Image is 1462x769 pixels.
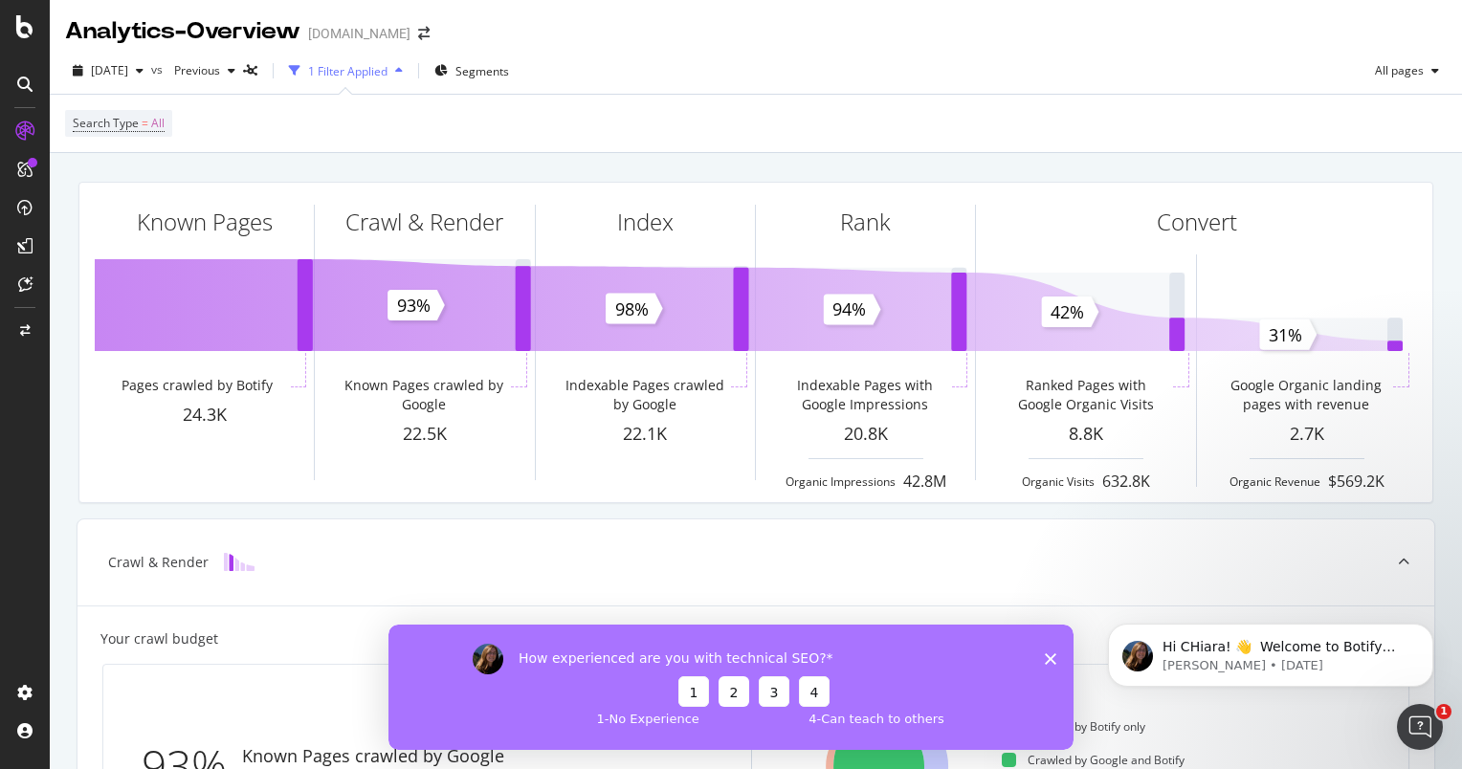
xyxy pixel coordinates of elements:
[1367,55,1447,86] button: All pages
[345,206,503,238] div: Crawl & Render
[83,74,330,91] p: Message from Laura, sent 5w ago
[903,471,946,493] div: 42.8M
[1436,704,1451,719] span: 1
[166,55,243,86] button: Previous
[151,61,166,77] span: vs
[151,110,165,137] span: All
[83,55,326,147] span: Hi CHiara! 👋 Welcome to Botify chat support! Have a question? Reply to this message and our team ...
[95,403,314,428] div: 24.3K
[108,553,209,572] div: Crawl & Render
[1002,752,1185,768] div: Crawled by Google and Botify
[617,206,674,238] div: Index
[100,629,218,648] div: Your crawl budget
[308,63,388,79] div: 1 Filter Applied
[418,27,430,40] div: arrow-right-arrow-left
[224,553,255,571] img: block-icon
[455,63,509,79] span: Segments
[756,422,975,447] div: 20.8K
[840,206,891,238] div: Rank
[427,55,517,86] button: Segments
[342,376,507,414] div: Known Pages crawled by Google
[315,422,534,447] div: 22.5K
[73,115,139,131] span: Search Type
[122,376,273,395] div: Pages crawled by Botify
[65,15,300,48] div: Analytics - Overview
[1367,62,1424,78] span: All pages
[142,115,148,131] span: =
[91,62,128,78] span: 2025 Sep. 30th
[1079,583,1462,717] iframe: Intercom notifications message
[65,55,151,86] button: [DATE]
[388,625,1074,750] iframe: Survey by Laura from Botify
[536,422,755,447] div: 22.1K
[166,62,220,78] span: Previous
[137,206,273,238] div: Known Pages
[562,376,727,414] div: Indexable Pages crawled by Google
[783,376,948,414] div: Indexable Pages with Google Impressions
[1397,704,1443,750] iframe: Intercom live chat
[242,744,504,769] div: Known Pages crawled by Google
[308,24,410,43] div: [DOMAIN_NAME]
[1002,718,1145,735] div: Crawled by Botify only
[281,55,410,86] button: 1 Filter Applied
[786,473,896,490] div: Organic Impressions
